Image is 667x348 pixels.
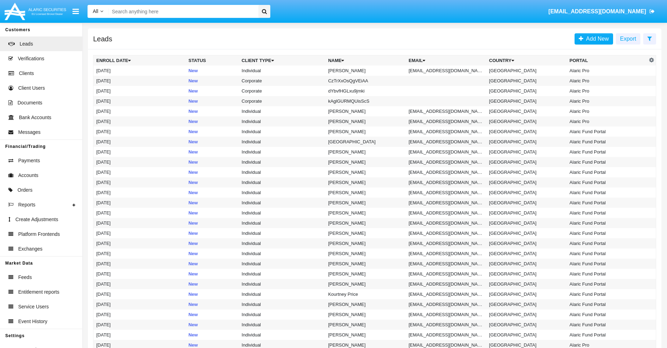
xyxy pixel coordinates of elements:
[325,127,406,137] td: [PERSON_NAME]
[406,147,486,157] td: [EMAIL_ADDRESS][DOMAIN_NAME]
[18,288,60,296] span: Entitlement reports
[239,96,325,106] td: Corporate
[186,208,239,218] td: New
[406,167,486,177] td: [EMAIL_ADDRESS][DOMAIN_NAME]
[93,137,186,147] td: [DATE]
[93,238,186,248] td: [DATE]
[406,55,486,66] th: Email
[486,147,567,157] td: [GEOGRAPHIC_DATA]
[567,208,647,218] td: Alaric Fund Portal
[567,228,647,238] td: Alaric Fund Portal
[325,137,406,147] td: [GEOGRAPHIC_DATA]
[567,167,647,177] td: Alaric Fund Portal
[239,208,325,218] td: Individual
[486,137,567,147] td: [GEOGRAPHIC_DATA]
[186,177,239,187] td: New
[239,76,325,86] td: Corporate
[239,198,325,208] td: Individual
[545,2,658,21] a: [EMAIL_ADDRESS][DOMAIN_NAME]
[325,106,406,116] td: [PERSON_NAME]
[567,320,647,330] td: Alaric Fund Portal
[18,84,45,92] span: Client Users
[325,167,406,177] td: [PERSON_NAME]
[109,5,256,18] input: Search
[486,289,567,299] td: [GEOGRAPHIC_DATA]
[486,269,567,279] td: [GEOGRAPHIC_DATA]
[567,187,647,198] td: Alaric Fund Portal
[239,127,325,137] td: Individual
[186,279,239,289] td: New
[186,137,239,147] td: New
[486,218,567,228] td: [GEOGRAPHIC_DATA]
[325,157,406,167] td: [PERSON_NAME]
[19,70,34,77] span: Clients
[567,309,647,320] td: Alaric Fund Portal
[325,238,406,248] td: [PERSON_NAME]
[406,228,486,238] td: [EMAIL_ADDRESS][DOMAIN_NAME]
[567,259,647,269] td: Alaric Fund Portal
[186,86,239,96] td: New
[186,228,239,238] td: New
[93,8,98,14] span: All
[93,86,186,96] td: [DATE]
[325,320,406,330] td: [PERSON_NAME]
[325,269,406,279] td: [PERSON_NAME]
[325,96,406,106] td: kAglGURMQUisScS
[616,33,640,45] button: Export
[486,208,567,218] td: [GEOGRAPHIC_DATA]
[567,289,647,299] td: Alaric Fund Portal
[325,299,406,309] td: [PERSON_NAME]
[486,116,567,127] td: [GEOGRAPHIC_DATA]
[93,167,186,177] td: [DATE]
[239,238,325,248] td: Individual
[15,216,58,223] span: Create Adjustments
[406,106,486,116] td: [EMAIL_ADDRESS][DOMAIN_NAME]
[406,218,486,228] td: [EMAIL_ADDRESS][DOMAIN_NAME]
[239,248,325,259] td: Individual
[93,289,186,299] td: [DATE]
[325,289,406,299] td: Kourtney Price
[567,330,647,340] td: Alaric Fund Portal
[486,177,567,187] td: [GEOGRAPHIC_DATA]
[93,106,186,116] td: [DATE]
[186,127,239,137] td: New
[406,238,486,248] td: [EMAIL_ADDRESS][DOMAIN_NAME]
[186,248,239,259] td: New
[186,330,239,340] td: New
[567,116,647,127] td: Alaric Pro
[93,309,186,320] td: [DATE]
[93,96,186,106] td: [DATE]
[186,147,239,157] td: New
[239,330,325,340] td: Individual
[239,157,325,167] td: Individual
[548,8,646,14] span: [EMAIL_ADDRESS][DOMAIN_NAME]
[93,187,186,198] td: [DATE]
[325,208,406,218] td: [PERSON_NAME]
[93,228,186,238] td: [DATE]
[93,76,186,86] td: [DATE]
[186,320,239,330] td: New
[239,228,325,238] td: Individual
[93,198,186,208] td: [DATE]
[18,231,60,238] span: Platform Frontends
[325,248,406,259] td: [PERSON_NAME]
[620,36,636,42] span: Export
[186,289,239,299] td: New
[406,259,486,269] td: [EMAIL_ADDRESS][DOMAIN_NAME]
[325,330,406,340] td: [PERSON_NAME]
[486,76,567,86] td: [GEOGRAPHIC_DATA]
[406,330,486,340] td: [EMAIL_ADDRESS][DOMAIN_NAME]
[567,76,647,86] td: Alaric Pro
[239,55,325,66] th: Client Type
[186,309,239,320] td: New
[239,167,325,177] td: Individual
[567,66,647,76] td: Alaric Pro
[325,279,406,289] td: [PERSON_NAME]
[575,33,613,45] a: Add New
[486,127,567,137] td: [GEOGRAPHIC_DATA]
[93,127,186,137] td: [DATE]
[486,299,567,309] td: [GEOGRAPHIC_DATA]
[18,186,33,194] span: Orders
[186,198,239,208] td: New
[186,259,239,269] td: New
